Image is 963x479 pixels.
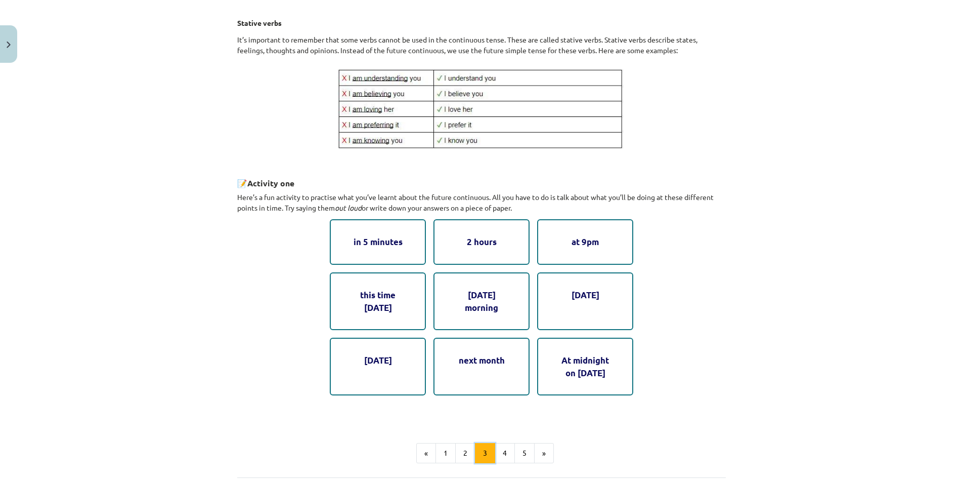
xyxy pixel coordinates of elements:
strong: Activity one [247,178,294,188]
h3: 📝 [237,171,726,189]
button: « [416,443,436,463]
i: out loud [335,203,362,212]
p: Here’s a fun activity to practise what you’ve learnt about the future continuous. All you have to... [237,192,726,213]
button: 4 [495,443,515,463]
button: 2 [455,443,475,463]
div: [DATE] morning [433,272,530,330]
button: » [534,443,554,463]
nav: Page navigation example [237,443,726,463]
div: [DATE] [537,272,633,330]
button: 1 [435,443,456,463]
button: 3 [475,443,495,463]
div: this time [DATE] [330,272,426,330]
div: 2 hours [433,219,530,264]
img: icon-close-lesson-0947bae3869378f0d4975bcd49f059093ad1ed9edebbc8119c70593378902aed.svg [7,42,11,48]
div: next month [433,338,530,395]
div: at 9pm [537,219,633,264]
p: It’s important to remember that some verbs cannot be used in the continuous tense. These are call... [237,34,726,56]
button: 5 [514,443,535,463]
div: in 5 minutes [330,219,426,264]
strong: Stative verbs [237,18,282,27]
div: At midnight on [DATE] [537,338,633,395]
div: [DATE] [330,338,426,395]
